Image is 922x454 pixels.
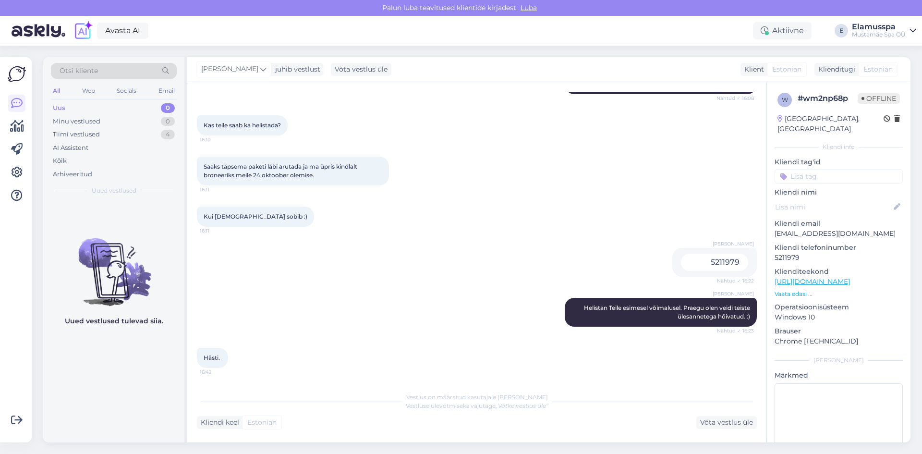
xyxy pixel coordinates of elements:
p: Chrome [TECHNICAL_ID] [775,336,903,346]
div: Klienditugi [814,64,855,74]
div: Uus [53,103,65,113]
div: 4 [161,130,175,139]
span: 16:42 [200,368,236,376]
span: 16:11 [200,227,236,234]
p: 5211979 [775,253,903,263]
div: Kliendi info [775,143,903,151]
a: Avasta AI [97,23,148,39]
span: Nähtud ✓ 16:23 [717,327,754,334]
i: „Võtke vestlus üle” [496,402,548,409]
div: juhib vestlust [271,64,320,74]
span: w [782,96,788,103]
p: Kliendi email [775,219,903,229]
div: Kliendi keel [197,417,239,428]
span: Uued vestlused [92,186,136,195]
a: ElamusspaMustamäe Spa OÜ [852,23,916,38]
img: explore-ai [73,21,93,41]
span: Offline [858,93,900,104]
p: Operatsioonisüsteem [775,302,903,312]
p: Uued vestlused tulevad siia. [65,316,163,326]
div: AI Assistent [53,143,88,153]
div: Kõik [53,156,67,166]
div: Socials [115,85,138,97]
div: Email [157,85,177,97]
p: Märkmed [775,370,903,380]
div: Mustamäe Spa OÜ [852,31,906,38]
div: Elamusspa [852,23,906,31]
div: Web [80,85,97,97]
div: E [835,24,848,37]
div: 5211979 [681,254,748,271]
div: 0 [161,117,175,126]
span: Estonian [247,417,277,428]
span: Kas teile saab ka helistada? [204,122,281,129]
div: Võta vestlus üle [696,416,757,429]
div: Minu vestlused [53,117,100,126]
div: [GEOGRAPHIC_DATA], [GEOGRAPHIC_DATA] [777,114,884,134]
div: Võta vestlus üle [331,63,391,76]
div: All [51,85,62,97]
span: Hästi. [204,354,220,361]
span: Kui [DEMOGRAPHIC_DATA] sobib :) [204,213,307,220]
span: Saaks täpsema paketi läbi arutada ja ma üpris kindlalt broneeriks meile 24 oktoober olemise. [204,163,359,179]
p: Windows 10 [775,312,903,322]
span: 16:10 [200,136,236,143]
div: # wm2np68p [798,93,858,104]
div: 0 [161,103,175,113]
span: Vestlus on määratud kasutajale [PERSON_NAME] [406,393,548,401]
div: Tiimi vestlused [53,130,100,139]
img: No chats [43,221,184,307]
input: Lisa nimi [775,202,892,212]
p: Kliendi nimi [775,187,903,197]
p: Kliendi tag'id [775,157,903,167]
div: Arhiveeritud [53,170,92,179]
div: Aktiivne [753,22,812,39]
input: Lisa tag [775,169,903,184]
p: Vaata edasi ... [775,290,903,298]
span: Estonian [772,64,801,74]
span: [PERSON_NAME] [201,64,258,74]
span: [PERSON_NAME] [713,240,754,247]
p: Kliendi telefoninumber [775,243,903,253]
span: Nähtud ✓ 16:08 [716,95,754,102]
span: Vestluse ülevõtmiseks vajutage [406,402,548,409]
p: [EMAIL_ADDRESS][DOMAIN_NAME] [775,229,903,239]
p: Brauser [775,326,903,336]
a: [URL][DOMAIN_NAME] [775,277,850,286]
div: [PERSON_NAME] [775,356,903,365]
p: Klienditeekond [775,267,903,277]
span: Otsi kliente [60,66,98,76]
img: Askly Logo [8,65,26,83]
span: [PERSON_NAME] [713,290,754,297]
span: Luba [518,3,540,12]
span: Nähtud ✓ 16:22 [717,277,754,284]
span: Estonian [863,64,893,74]
div: Klient [740,64,764,74]
span: 16:11 [200,186,236,193]
span: Helistan Teile esimesel võimalusel. Praegu olen veidi teiste ülesannetega hõivatud. :) [584,304,752,320]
